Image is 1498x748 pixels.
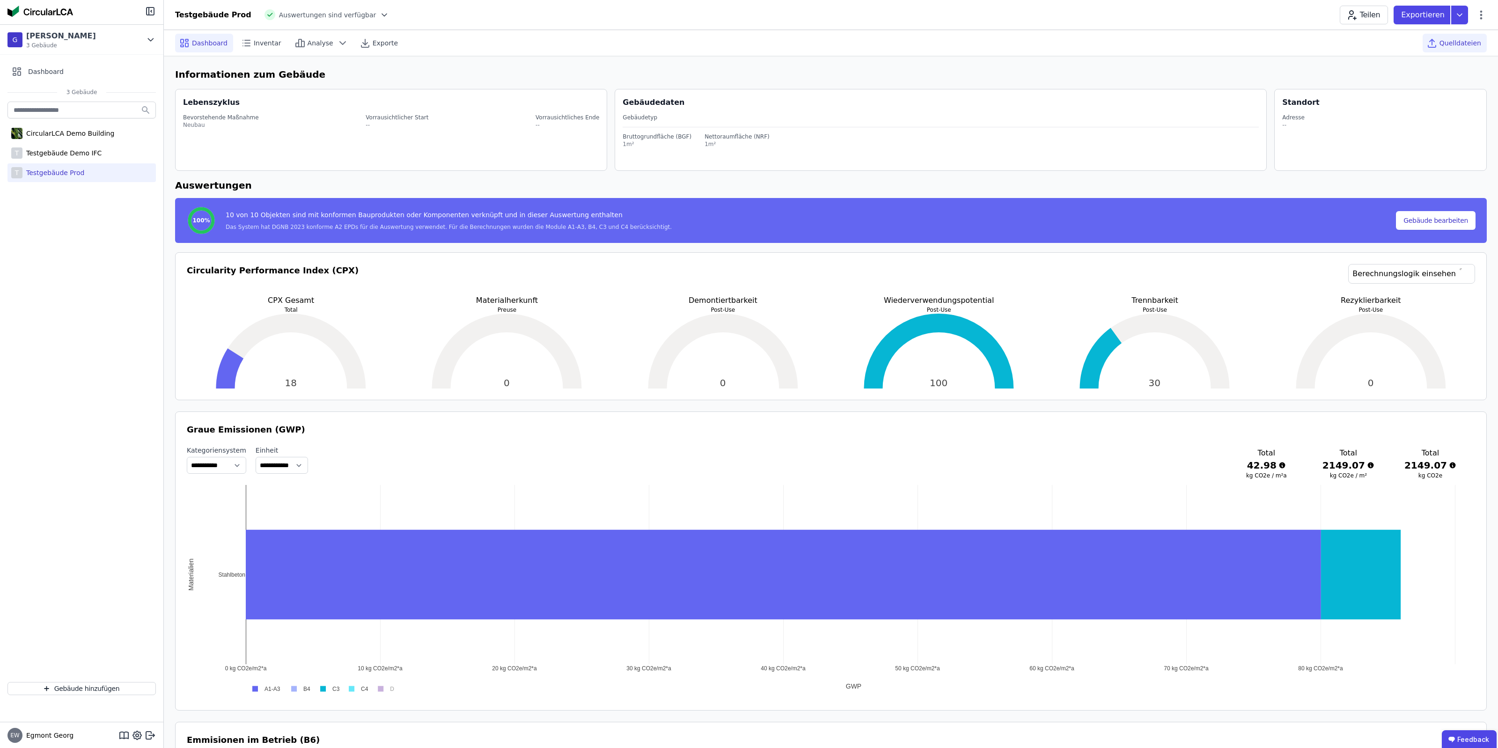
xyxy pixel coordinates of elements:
[11,167,22,178] div: T
[22,168,84,177] div: Testgebäude Prod
[1282,121,1305,129] div: --
[308,38,333,48] span: Analyse
[175,178,1487,192] h6: Auswertungen
[1050,295,1259,306] p: Trennbarkeit
[835,295,1043,306] p: Wiederverwendungspotential
[1322,447,1374,459] h3: Total
[187,733,320,747] h3: Emmisionen im Betrieb (B6)
[254,38,281,48] span: Inventar
[11,147,22,159] div: T
[366,114,428,121] div: Vorrausichtlicher Start
[7,6,73,17] img: Concular
[1404,447,1456,459] h3: Total
[835,306,1043,314] p: Post-Use
[26,42,96,49] span: 3 Gebäude
[1396,211,1476,230] button: Gebäude bearbeiten
[619,295,827,306] p: Demontiertbarkeit
[1322,472,1374,479] h3: kg CO2e / m²
[1050,306,1259,314] p: Post-Use
[187,306,395,314] p: Total
[366,121,428,129] div: --
[403,306,611,314] p: Preuse
[536,114,599,121] div: Vorrausichtliches Ende
[619,306,827,314] p: Post-Use
[536,121,599,129] div: --
[623,97,1266,108] div: Gebäudedaten
[226,210,672,223] div: 10 von 10 Objekten sind mit konformen Bauprodukten oder Komponenten verknüpft und in dieser Auswe...
[175,67,1487,81] h6: Informationen zum Gebäude
[11,126,22,141] img: CircularLCA Demo Building
[183,121,259,129] div: Neubau
[10,733,19,738] span: EW
[705,140,770,148] div: 1m²
[623,114,1259,121] div: Gebäudetyp
[279,10,376,20] span: Auswertungen sind verfügbar
[22,731,73,740] span: Egmont Georg
[175,9,251,21] div: Testgebäude Prod
[183,114,259,121] div: Bevorstehende Maßnahme
[1348,264,1475,284] a: Berechnungslogik einsehen
[623,133,691,140] div: Bruttogrundfläche (BGF)
[256,446,308,455] label: Einheit
[7,32,22,47] div: G
[187,264,359,295] h3: Circularity Performance Index (CPX)
[187,423,1475,436] h3: Graue Emissionen (GWP)
[7,682,156,695] button: Gebäude hinzufügen
[28,67,64,76] span: Dashboard
[226,223,672,231] div: Das System hat DGNB 2023 konforme A2 EPDs für die Auswertung verwendet. Für die Berechnungen wurd...
[183,97,240,108] div: Lebenszyklus
[1241,447,1292,459] h3: Total
[403,295,611,306] p: Materialherkunft
[1439,38,1481,48] span: Quelldateien
[1340,6,1388,24] button: Teilen
[192,217,210,224] span: 100%
[1282,97,1319,108] div: Standort
[1404,472,1456,479] h3: kg CO2e
[1401,9,1447,21] p: Exportieren
[57,88,107,96] span: 3 Gebäude
[1322,459,1374,472] h3: 2149.07
[1267,306,1475,314] p: Post-Use
[705,133,770,140] div: Nettoraumfläche (NRF)
[1241,472,1292,479] h3: kg CO2e / m²a
[373,38,398,48] span: Exporte
[192,38,228,48] span: Dashboard
[1404,459,1456,472] h3: 2149.07
[22,148,102,158] div: Testgebäude Demo IFC
[1241,459,1292,472] h3: 42.98
[187,446,246,455] label: Kategoriensystem
[187,295,395,306] p: CPX Gesamt
[22,129,114,138] div: CircularLCA Demo Building
[1267,295,1475,306] p: Rezyklierbarkeit
[26,30,96,42] div: [PERSON_NAME]
[1282,114,1305,121] div: Adresse
[623,140,691,148] div: 1m²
